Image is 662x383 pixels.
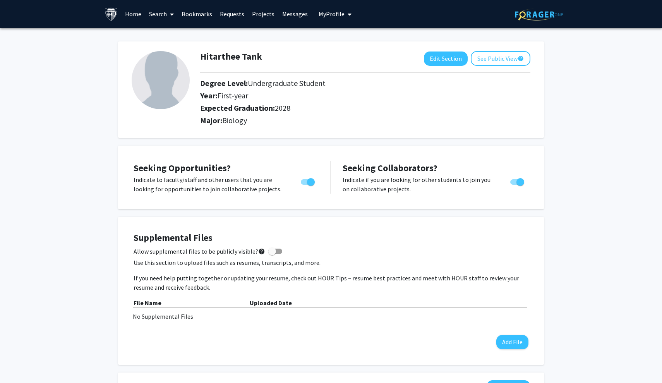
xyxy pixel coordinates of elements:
h2: Major: [200,116,530,125]
mat-icon: help [518,54,524,63]
div: No Supplemental Files [133,312,529,321]
a: Home [121,0,145,27]
a: Bookmarks [178,0,216,27]
h2: Degree Level: [200,79,487,88]
span: Seeking Opportunities? [134,162,231,174]
iframe: Chat [6,348,33,377]
img: Johns Hopkins University Logo [105,7,118,21]
img: ForagerOne Logo [515,9,563,21]
button: Add File [496,335,528,349]
span: Undergraduate Student [248,78,326,88]
p: Indicate if you are looking for other students to join you on collaborative projects. [343,175,496,194]
p: If you need help putting together or updating your resume, check out HOUR Tips – resume best prac... [134,273,528,292]
h1: Hitarthee Tank [200,51,262,62]
h2: Year: [200,91,487,100]
button: Edit Section [424,52,468,66]
mat-icon: help [258,247,265,256]
span: Allow supplemental files to be publicly visible? [134,247,265,256]
span: First-year [218,91,248,100]
span: Biology [222,115,247,125]
button: See Public View [471,51,530,66]
div: Toggle [298,175,319,187]
a: Requests [216,0,248,27]
h2: Expected Graduation: [200,103,487,113]
h4: Supplemental Files [134,232,528,244]
img: Profile Picture [132,51,190,109]
span: 2028 [275,103,290,113]
a: Projects [248,0,278,27]
a: Search [145,0,178,27]
a: Messages [278,0,312,27]
span: Seeking Collaborators? [343,162,437,174]
p: Indicate to faculty/staff and other users that you are looking for opportunities to join collabor... [134,175,286,194]
b: File Name [134,299,161,307]
p: Use this section to upload files such as resumes, transcripts, and more. [134,258,528,267]
b: Uploaded Date [250,299,292,307]
span: My Profile [319,10,345,18]
div: Toggle [507,175,528,187]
